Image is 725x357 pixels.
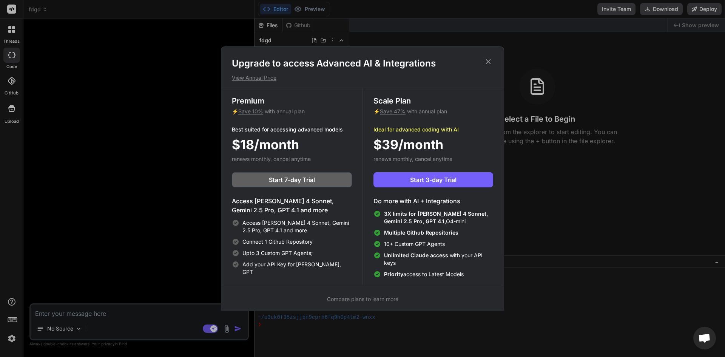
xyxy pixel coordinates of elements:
[380,108,406,114] span: Save 47%
[373,172,493,187] button: Start 3-day Trial
[384,210,493,225] span: O4-mini
[384,229,458,236] span: Multiple Github Repositories
[242,261,352,276] span: Add your API Key for [PERSON_NAME], GPT
[242,249,313,257] span: Upto 3 Custom GPT Agents;
[232,156,311,162] span: renews monthly, cancel anytime
[384,240,445,248] span: 10+ Custom GPT Agents
[693,327,716,349] a: Open chat
[238,108,263,114] span: Save 10%
[232,196,352,215] h4: Access [PERSON_NAME] 4 Sonnet, Gemini 2.5 Pro, GPT 4.1 and more
[232,172,352,187] button: Start 7-day Trial
[373,156,452,162] span: renews monthly, cancel anytime
[373,108,493,115] p: ⚡ with annual plan
[269,175,315,184] span: Start 7-day Trial
[373,96,493,106] h3: Scale Plan
[373,135,443,154] span: $39/month
[384,210,488,224] span: 3X limits for [PERSON_NAME] 4 Sonnet, Gemini 2.5 Pro, GPT 4.1,
[232,74,493,82] p: View Annual Price
[232,108,352,115] p: ⚡ with annual plan
[232,126,352,133] p: Best suited for accessing advanced models
[327,296,364,302] span: Compare plans
[373,196,493,206] h4: Do more with AI + Integrations
[327,296,398,302] span: to learn more
[384,252,493,267] span: with your API keys
[242,238,313,246] span: Connect 1 Github Repository
[232,57,493,70] h1: Upgrade to access Advanced AI & Integrations
[384,270,464,278] span: access to Latest Models
[242,219,352,234] span: Access [PERSON_NAME] 4 Sonnet, Gemini 2.5 Pro, GPT 4.1 and more
[232,96,352,106] h3: Premium
[384,252,450,258] span: Unlimited Claude access
[232,135,299,154] span: $18/month
[410,175,457,184] span: Start 3-day Trial
[373,126,493,133] p: Ideal for advanced coding with AI
[384,271,403,277] span: Priority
